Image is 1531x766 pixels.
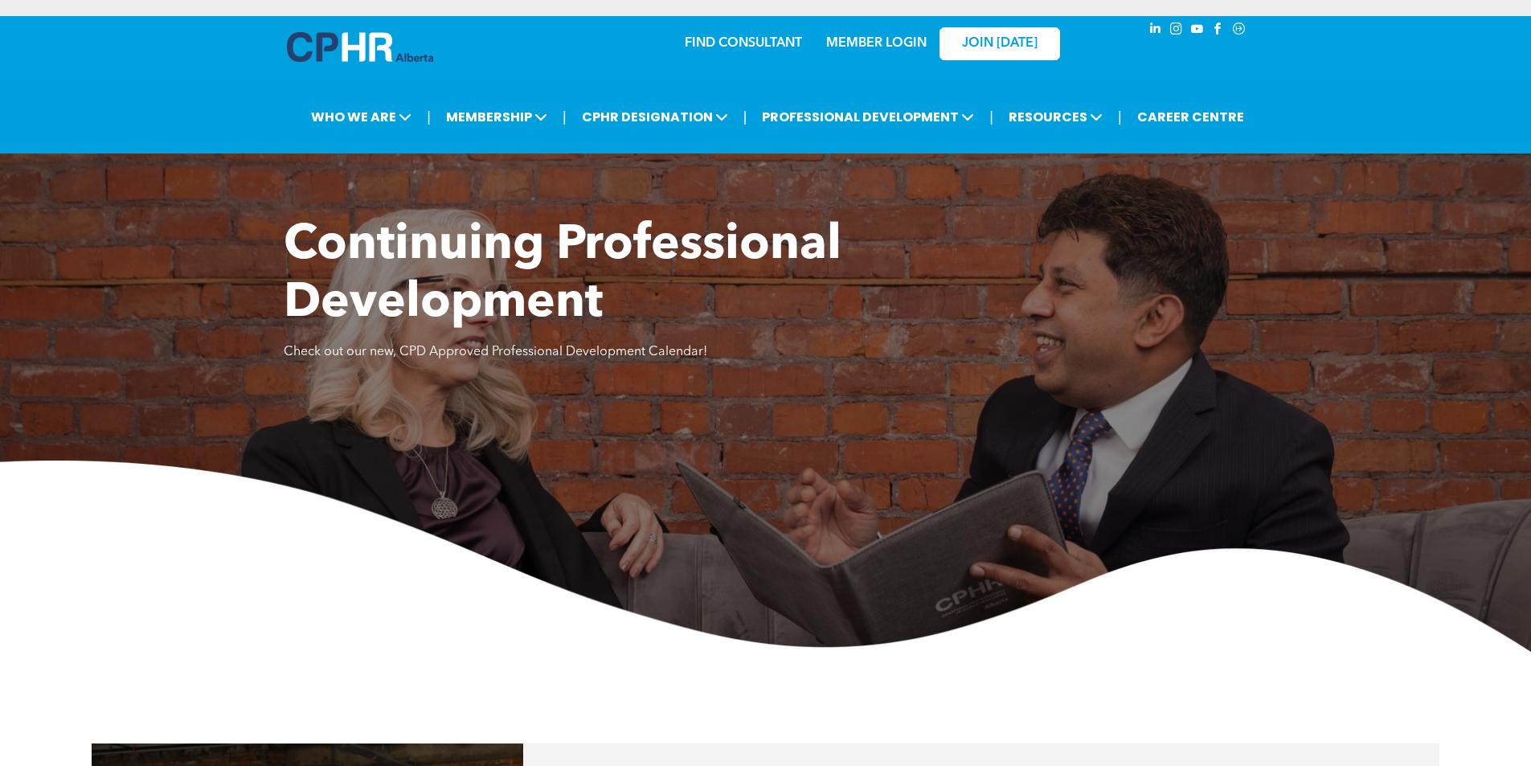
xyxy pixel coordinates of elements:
a: Social network [1230,20,1248,42]
a: JOIN [DATE] [939,27,1060,60]
a: CAREER CENTRE [1132,102,1249,132]
span: PROFESSIONAL DEVELOPMENT [757,102,979,132]
a: facebook [1210,20,1227,42]
span: RESOURCES [1004,102,1107,132]
span: JOIN [DATE] [962,36,1038,51]
li: | [563,100,567,133]
img: A blue and white logo for cp alberta [287,32,433,62]
a: youtube [1189,20,1206,42]
span: CPHR DESIGNATION [577,102,733,132]
span: Continuing Professional Development [284,222,841,328]
a: FIND CONSULTANT [685,37,802,50]
li: | [743,100,747,133]
a: instagram [1168,20,1185,42]
li: | [989,100,993,133]
a: MEMBER LOGIN [826,37,927,50]
span: WHO WE ARE [306,102,416,132]
a: linkedin [1147,20,1165,42]
li: | [1118,100,1122,133]
span: Check out our new, CPD Approved Professional Development Calendar! [284,346,707,358]
span: MEMBERSHIP [441,102,552,132]
li: | [427,100,431,133]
